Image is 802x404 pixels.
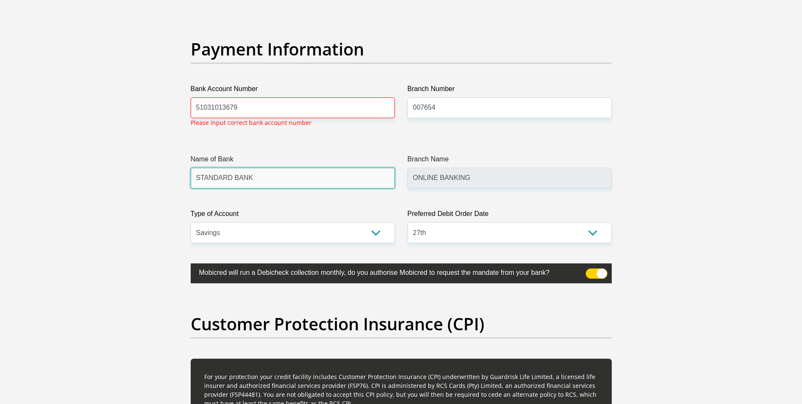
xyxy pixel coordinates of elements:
h2: Customer Protection Insurance (CPI) [191,314,612,334]
label: Name of Bank [191,154,395,168]
p: Please input correct bank account number [191,118,312,127]
input: Branch Name [408,168,612,188]
input: Name of Bank [191,168,395,188]
label: Preferred Debit Order Date [408,209,612,222]
input: Branch Number [408,97,612,118]
label: Branch Name [408,154,612,168]
h2: Payment Information [191,39,612,59]
label: Bank Account Number [191,84,395,97]
label: Type of Account [191,209,395,222]
label: Branch Number [408,84,612,97]
label: Mobicred will run a Debicheck collection monthly, do you authorise Mobicred to request the mandat... [191,263,569,280]
input: Bank Account Number [191,97,395,118]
